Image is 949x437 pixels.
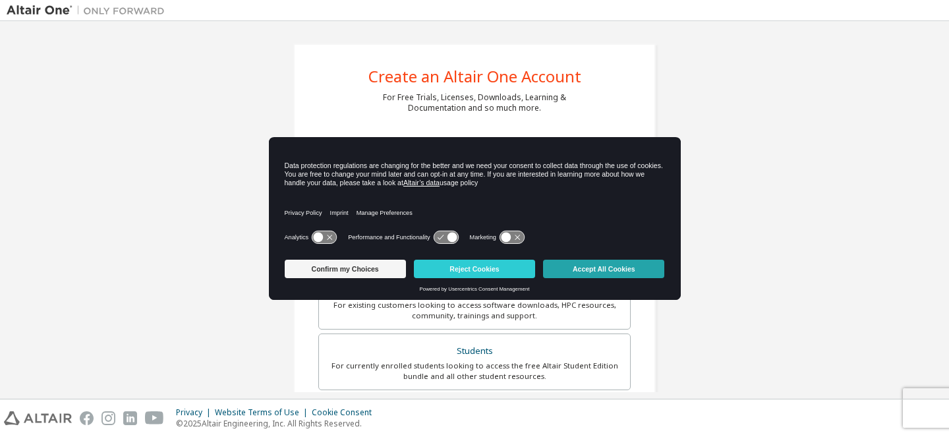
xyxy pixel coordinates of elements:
[7,4,171,17] img: Altair One
[312,407,380,418] div: Cookie Consent
[176,407,215,418] div: Privacy
[383,92,566,113] div: For Free Trials, Licenses, Downloads, Learning & Documentation and so much more.
[368,69,581,84] div: Create an Altair One Account
[4,411,72,425] img: altair_logo.svg
[145,411,164,425] img: youtube.svg
[123,411,137,425] img: linkedin.svg
[176,418,380,429] p: © 2025 Altair Engineering, Inc. All Rights Reserved.
[327,300,622,321] div: For existing customers looking to access software downloads, HPC resources, community, trainings ...
[80,411,94,425] img: facebook.svg
[327,361,622,382] div: For currently enrolled students looking to access the free Altair Student Edition bundle and all ...
[327,342,622,361] div: Students
[215,407,312,418] div: Website Terms of Use
[101,411,115,425] img: instagram.svg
